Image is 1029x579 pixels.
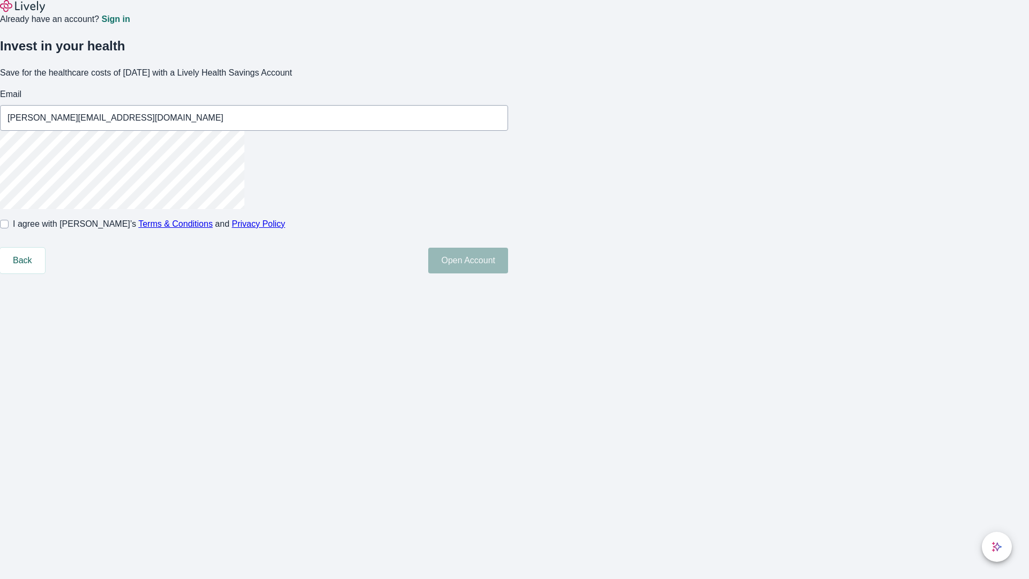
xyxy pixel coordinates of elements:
[982,532,1012,562] button: chat
[101,15,130,24] a: Sign in
[991,541,1002,552] svg: Lively AI Assistant
[232,219,286,228] a: Privacy Policy
[13,218,285,231] span: I agree with [PERSON_NAME]’s and
[138,219,213,228] a: Terms & Conditions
